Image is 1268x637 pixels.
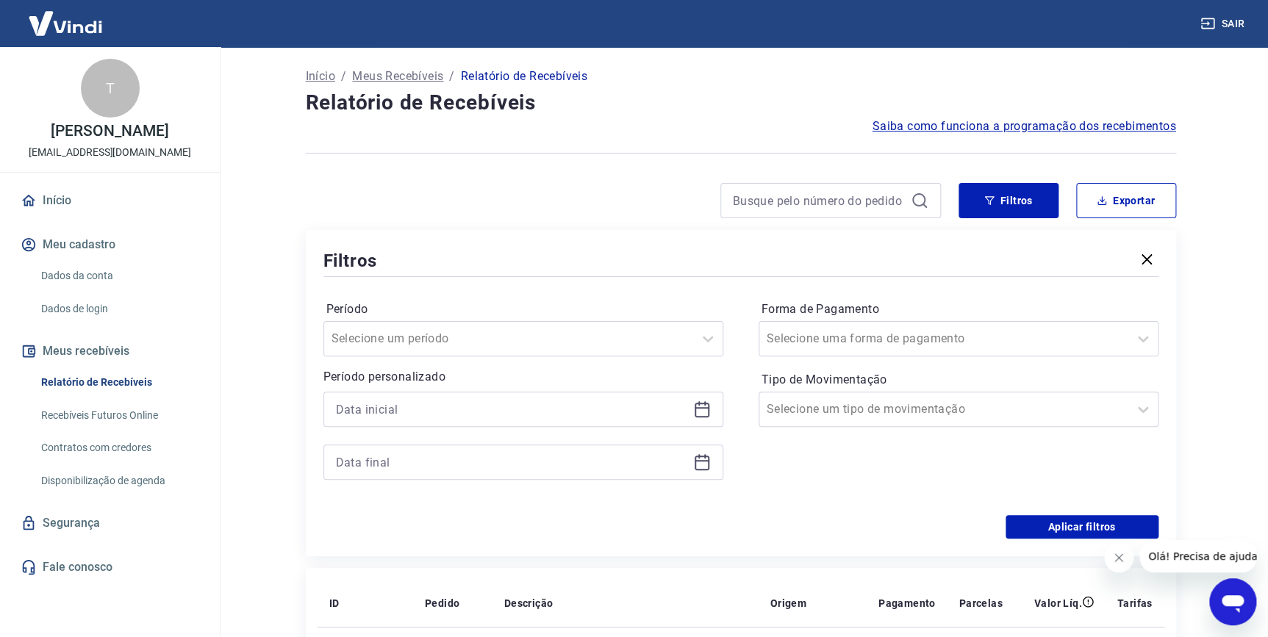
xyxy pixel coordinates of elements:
p: Pedido [425,596,459,611]
h4: Relatório de Recebíveis [306,88,1176,118]
p: Pagamento [878,596,936,611]
p: / [449,68,454,85]
iframe: Mensagem da empresa [1139,540,1256,572]
a: Início [306,68,335,85]
div: T [81,59,140,118]
span: Olá! Precisa de ajuda? [9,10,123,22]
button: Sair [1197,10,1250,37]
p: Período personalizado [323,368,723,386]
p: / [341,68,346,85]
p: Tarifas [1117,596,1153,611]
button: Exportar [1076,183,1176,218]
a: Contratos com credores [35,433,202,463]
p: Relatório de Recebíveis [461,68,587,85]
button: Filtros [959,183,1059,218]
label: Forma de Pagamento [762,300,1156,318]
button: Meus recebíveis [18,335,202,367]
a: Saiba como funciona a programação dos recebimentos [873,118,1176,135]
img: Vindi [18,1,113,46]
p: [EMAIL_ADDRESS][DOMAIN_NAME] [29,145,191,160]
iframe: Fechar mensagem [1104,543,1133,572]
a: Recebíveis Futuros Online [35,400,202,431]
label: Tipo de Movimentação [762,371,1156,389]
a: Segurança [18,507,202,539]
p: [PERSON_NAME] [51,123,168,139]
p: Origem [770,596,806,611]
input: Data final [336,451,687,473]
button: Aplicar filtros [1006,515,1158,539]
label: Período [326,300,720,318]
a: Dados da conta [35,261,202,291]
a: Início [18,184,202,217]
p: Descrição [504,596,554,611]
p: Parcelas [959,596,1002,611]
a: Disponibilização de agenda [35,466,202,496]
a: Relatório de Recebíveis [35,367,202,397]
p: ID [329,596,340,611]
h5: Filtros [323,249,378,273]
a: Meus Recebíveis [352,68,443,85]
a: Fale conosco [18,551,202,583]
p: Valor Líq. [1034,596,1082,611]
input: Data inicial [336,398,687,420]
button: Meu cadastro [18,228,202,261]
input: Busque pelo número do pedido [733,190,905,212]
iframe: Botão para abrir a janela de mensagens [1209,578,1256,625]
a: Dados de login [35,294,202,324]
